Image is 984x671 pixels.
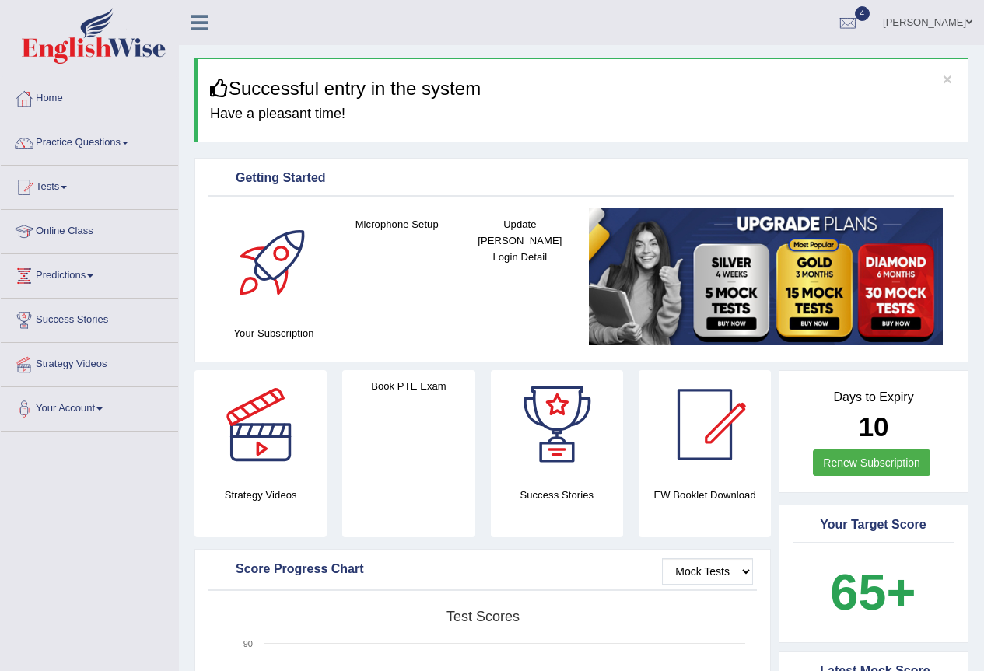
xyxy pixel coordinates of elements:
h4: Strategy Videos [194,487,327,503]
button: × [943,71,952,87]
a: Your Account [1,387,178,426]
img: small5.jpg [589,208,943,345]
b: 65+ [830,564,916,620]
a: Success Stories [1,299,178,337]
b: 10 [859,411,889,442]
h4: Days to Expiry [797,390,951,404]
a: Strategy Videos [1,343,178,382]
h4: Success Stories [491,487,623,503]
a: Renew Subscription [813,449,930,476]
h4: Microphone Setup [343,216,450,232]
h4: Update [PERSON_NAME] Login Detail [466,216,573,265]
h3: Successful entry in the system [210,79,956,99]
tspan: Test scores [446,609,520,624]
a: Practice Questions [1,121,178,160]
span: 4 [855,6,870,21]
div: Your Target Score [797,514,951,537]
a: Tests [1,166,178,204]
a: Home [1,77,178,116]
h4: Have a pleasant time! [210,107,956,122]
text: 90 [243,639,253,648]
h4: EW Booklet Download [639,487,771,503]
h4: Book PTE Exam [342,378,474,394]
a: Predictions [1,254,178,293]
div: Getting Started [212,167,951,190]
a: Online Class [1,210,178,249]
h4: Your Subscription [220,325,327,341]
div: Score Progress Chart [212,558,753,582]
